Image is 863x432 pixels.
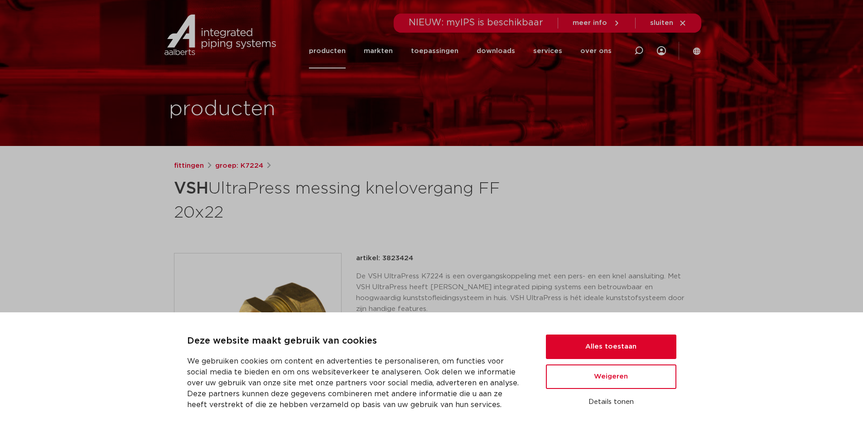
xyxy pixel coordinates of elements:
[411,34,458,68] a: toepassingen
[174,253,341,420] img: Product Image for VSH UltraPress messing knelovergang FF 20x22
[356,253,413,264] p: artikel: 3823424
[650,19,687,27] a: sluiten
[174,175,514,224] h1: UltraPress messing knelovergang FF 20x22
[477,34,515,68] a: downloads
[533,34,562,68] a: services
[546,394,676,410] button: Details tonen
[187,334,524,349] p: Deze website maakt gebruik van cookies
[650,19,673,26] span: sluiten
[187,356,524,410] p: We gebruiken cookies om content en advertenties te personaliseren, om functies voor social media ...
[215,160,263,171] a: groep: K7224
[409,18,543,27] span: NIEUW: myIPS is beschikbaar
[573,19,607,26] span: meer info
[364,34,393,68] a: markten
[356,271,689,315] p: De VSH UltraPress K7224 is een overgangskoppeling met een pers- en een knel aansluiting. Met VSH ...
[546,335,676,359] button: Alles toestaan
[546,364,676,389] button: Weigeren
[580,34,612,68] a: over ons
[174,160,204,171] a: fittingen
[174,180,208,197] strong: VSH
[573,19,621,27] a: meer info
[309,34,612,68] nav: Menu
[309,34,346,68] a: producten
[169,95,275,124] h1: producten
